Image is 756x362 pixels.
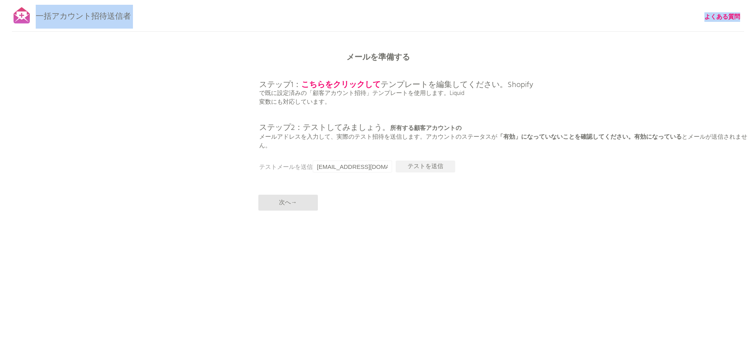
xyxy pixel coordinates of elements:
[259,163,325,172] font: テストメールを送信する
[390,124,462,133] font: 所有する顧客アカウントの
[381,79,533,91] font: テンプレートを編集してください。Shopify
[426,132,497,142] font: アカウントのステータスが
[279,198,297,207] font: 次へ→
[704,12,740,22] font: よくある質問
[331,132,426,142] font: 、実際のテスト招待を送信します。
[259,79,301,91] font: ステップ1：
[408,162,443,171] font: テストを送信
[259,97,331,107] font: 変数にも対応しています。
[36,10,131,23] font: 一括アカウント招待送信者
[346,51,410,64] font: メールを準備する
[704,13,740,21] a: よくある質問
[259,132,747,151] font: とメールが送信されません。
[259,89,464,98] font: で既に設定済みの「顧客アカウント招待」テンプレートを使用します。Liquid
[259,132,331,142] font: メールアドレスを入力して
[259,122,390,134] font: ステップ2：テストしてみましょう。
[301,79,381,91] a: こちらをクリックして
[497,132,682,142] font: 「有効」になっていないことを確認してください。有効になっている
